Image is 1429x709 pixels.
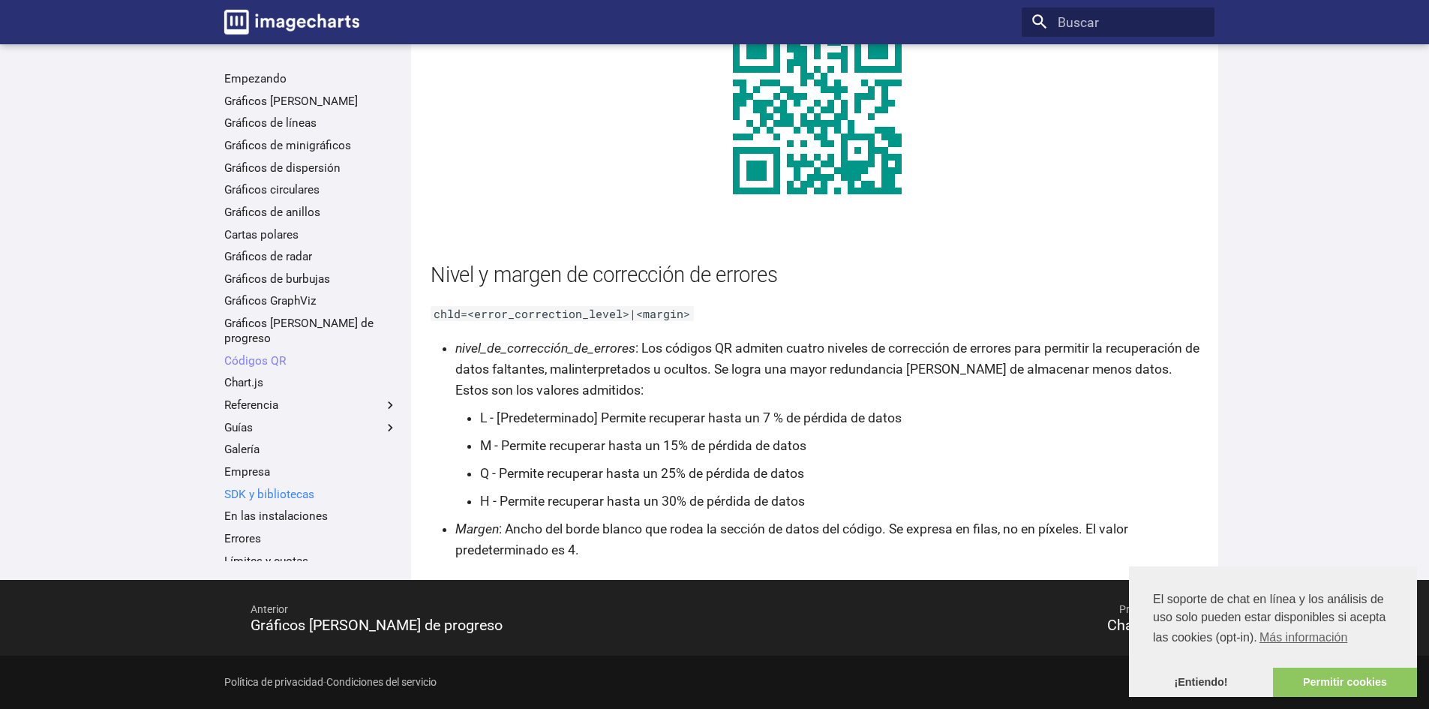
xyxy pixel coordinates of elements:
font: Gráficos [PERSON_NAME] [224,95,358,108]
font: nivel_de_corrección_de_errores [455,341,635,356]
a: Gráficos de líneas [224,116,398,131]
a: Empresa [224,464,398,479]
font: En las instalaciones [224,509,328,523]
font: H - Permite recuperar hasta un 30% de pérdida de datos [480,494,805,509]
font: Empresa [224,465,270,479]
a: Códigos QR [224,353,398,368]
font: : Los códigos QR admiten cuatro niveles de corrección de errores para permitir la recuperación de... [455,341,1199,398]
a: permitir cookies [1273,668,1417,698]
font: ¡Entiendo! [1174,676,1227,688]
font: Guías [224,421,253,434]
font: - [323,676,326,688]
a: En las instalaciones [224,509,398,524]
code: chld=<error_correction_level>|<margin> [431,306,694,321]
a: Límites y cuotas [224,554,398,569]
a: Gráficos de radar [224,249,398,264]
img: logo [224,10,359,35]
font: Gráficos de anillos [224,206,320,219]
a: Galería [224,442,398,457]
a: Descartar el mensaje de cookies [1129,668,1273,698]
font: L - [Predeterminado] Permite recuperar hasta un 7 % de pérdida de datos [480,410,902,425]
font: Gráficos de burbujas [224,272,330,286]
font: Empezando [224,72,287,86]
font: Referencia [224,398,278,412]
font: SDK y bibliotecas [224,488,314,501]
a: Gráficos de burbujas [224,272,398,287]
font: Margen [455,521,499,536]
a: PróximoChart.js [715,584,1215,653]
font: Gráficos de radar [224,250,312,263]
font: Nivel y margen de corrección de errores [431,263,777,287]
a: Empezando [224,71,398,86]
font: Cartas polares [224,228,299,242]
font: Códigos QR [224,354,286,368]
a: Condiciones del servicio [326,676,437,688]
font: Errores [224,532,261,545]
font: Gráficos de minigráficos [224,139,351,152]
font: Chart.js [224,376,263,389]
a: Cartas polares [224,227,398,242]
font: Gráficos GraphViz [224,294,317,308]
a: Gráficos de anillos [224,205,398,220]
a: Gráficos [PERSON_NAME] de progreso [224,316,398,346]
a: Obtenga más información sobre las cookies [1257,626,1350,649]
font: Límites y cuotas [224,554,308,568]
a: Gráficos de minigráficos [224,138,398,153]
font: Gráficos [PERSON_NAME] de progreso [224,317,374,345]
font: Más información [1259,631,1347,644]
a: AnteriorGráficos [PERSON_NAME] de progreso [215,584,715,653]
a: SDK y bibliotecas [224,487,398,502]
font: Q - Permite recuperar hasta un 25% de pérdida de datos [480,466,804,481]
a: Chart.js [224,375,398,390]
font: Gráficos de líneas [224,116,317,130]
font: Anterior [251,603,288,615]
a: Errores [224,531,398,546]
font: Próximo [1119,603,1158,615]
font: : Ancho del borde blanco que rodea la sección de datos del código. Se expresa en filas, no en píx... [455,521,1128,557]
font: Permitir cookies [1303,676,1387,688]
a: Gráficos circulares [224,182,398,197]
a: Documentación de gráficos de imágenes [218,3,366,41]
font: Gráficos de dispersión [224,161,341,175]
a: Gráficos GraphViz [224,293,398,308]
div: consentimiento de cookies [1129,566,1417,697]
a: Gráficos [PERSON_NAME] [224,94,398,109]
font: Gráficos circulares [224,183,320,197]
font: M - Permite recuperar hasta un 15% de pérdida de datos [480,438,806,453]
a: Gráficos de dispersión [224,161,398,176]
input: Buscar [1022,8,1214,38]
font: Galería [224,443,260,456]
a: Política de privacidad [224,676,323,688]
font: El soporte de chat en línea y los análisis de uso solo pueden estar disponibles si acepta las coo... [1153,593,1385,644]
